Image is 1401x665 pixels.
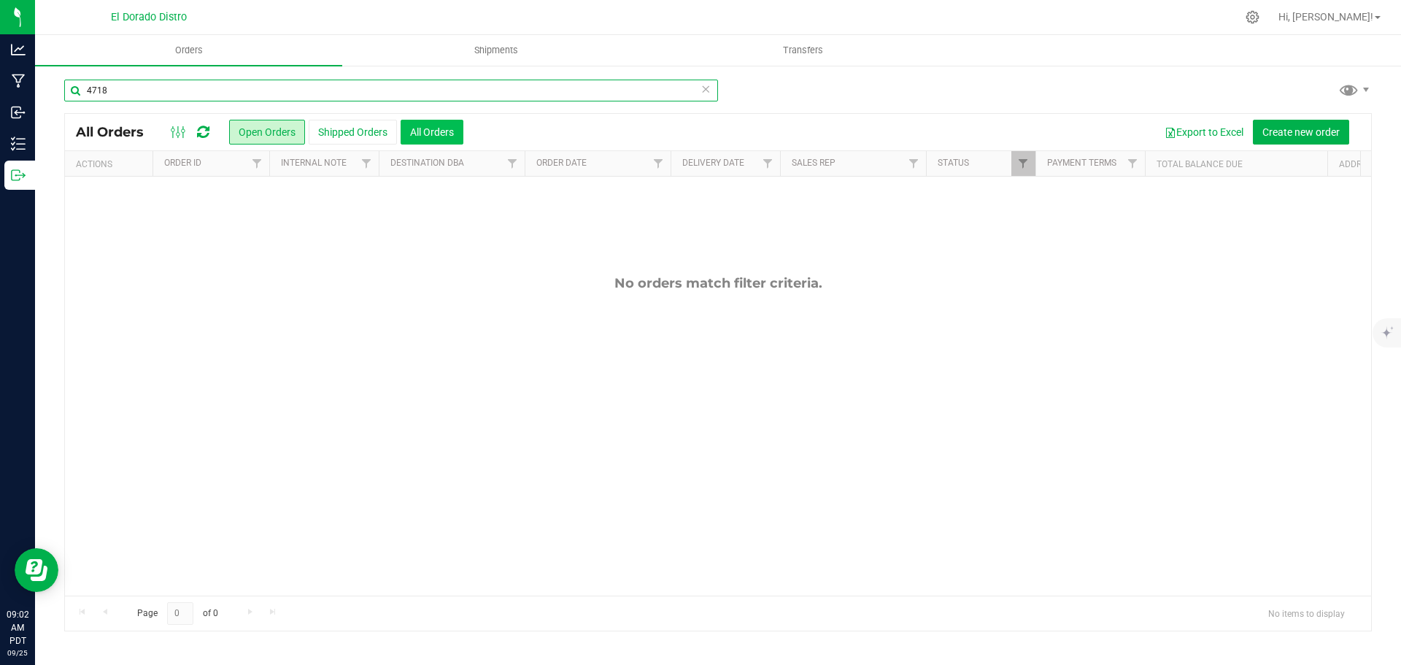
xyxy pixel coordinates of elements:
[1243,10,1262,24] div: Manage settings
[1155,120,1253,145] button: Export to Excel
[1262,126,1340,138] span: Create new order
[164,158,201,168] a: Order ID
[756,151,780,176] a: Filter
[229,120,305,145] button: Open Orders
[11,168,26,182] inline-svg: Outbound
[155,44,223,57] span: Orders
[938,158,969,168] a: Status
[65,275,1371,291] div: No orders match filter criteria.
[1121,151,1145,176] a: Filter
[342,35,649,66] a: Shipments
[35,35,342,66] a: Orders
[76,124,158,140] span: All Orders
[15,548,58,592] iframe: Resource center
[763,44,843,57] span: Transfers
[7,608,28,647] p: 09:02 AM PDT
[281,158,347,168] a: Internal Note
[355,151,379,176] a: Filter
[11,74,26,88] inline-svg: Manufacturing
[1278,11,1373,23] span: Hi, [PERSON_NAME]!
[536,158,587,168] a: Order Date
[1047,158,1116,168] a: Payment Terms
[1011,151,1035,176] a: Filter
[647,151,671,176] a: Filter
[1253,120,1349,145] button: Create new order
[11,105,26,120] inline-svg: Inbound
[401,120,463,145] button: All Orders
[7,647,28,658] p: 09/25
[792,158,835,168] a: Sales Rep
[111,11,187,23] span: El Dorado Distro
[1257,602,1356,624] span: No items to display
[682,158,744,168] a: Delivery Date
[700,80,711,99] span: Clear
[64,80,718,101] input: Search Order ID, Destination, Customer PO...
[455,44,538,57] span: Shipments
[902,151,926,176] a: Filter
[501,151,525,176] a: Filter
[649,35,957,66] a: Transfers
[309,120,397,145] button: Shipped Orders
[125,602,230,625] span: Page of 0
[11,42,26,57] inline-svg: Analytics
[76,159,147,169] div: Actions
[245,151,269,176] a: Filter
[1145,151,1327,177] th: Total Balance Due
[11,137,26,151] inline-svg: Inventory
[390,158,464,168] a: Destination DBA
